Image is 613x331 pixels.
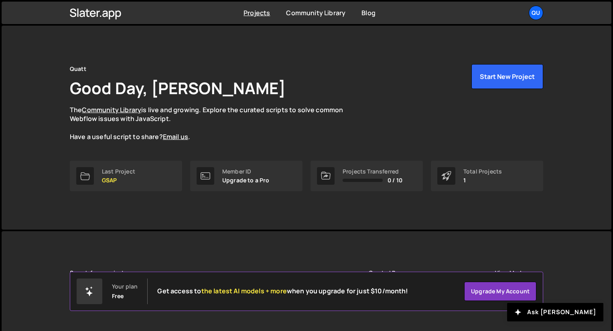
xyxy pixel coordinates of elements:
label: Search for a project [70,270,124,276]
div: Quatt [70,64,86,74]
a: Community Library [82,105,141,114]
a: Last Project GSAP [70,161,182,191]
p: GSAP [102,177,135,184]
div: Last Project [102,168,135,175]
a: Upgrade my account [464,282,536,301]
label: View Mode [495,270,525,276]
button: Start New Project [471,64,543,89]
div: Your plan [112,283,138,290]
p: Upgrade to a Pro [222,177,270,184]
a: Qu [529,6,543,20]
div: Projects Transferred [343,168,402,175]
div: Free [112,293,124,299]
a: Community Library [286,8,345,17]
div: Member ID [222,168,270,175]
a: Email us [163,132,188,141]
p: 1 [463,177,502,184]
span: 0 / 10 [388,177,402,184]
label: Created By [369,270,399,276]
a: Projects [244,8,270,17]
div: Total Projects [463,168,502,175]
h2: Get access to when you upgrade for just $10/month! [157,287,408,295]
a: Blog [361,8,376,17]
span: the latest AI models + more [201,287,287,295]
h1: Good Day, [PERSON_NAME] [70,77,286,99]
button: Ask [PERSON_NAME] [507,303,603,321]
p: The is live and growing. Explore the curated scripts to solve common Webflow issues with JavaScri... [70,105,359,141]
